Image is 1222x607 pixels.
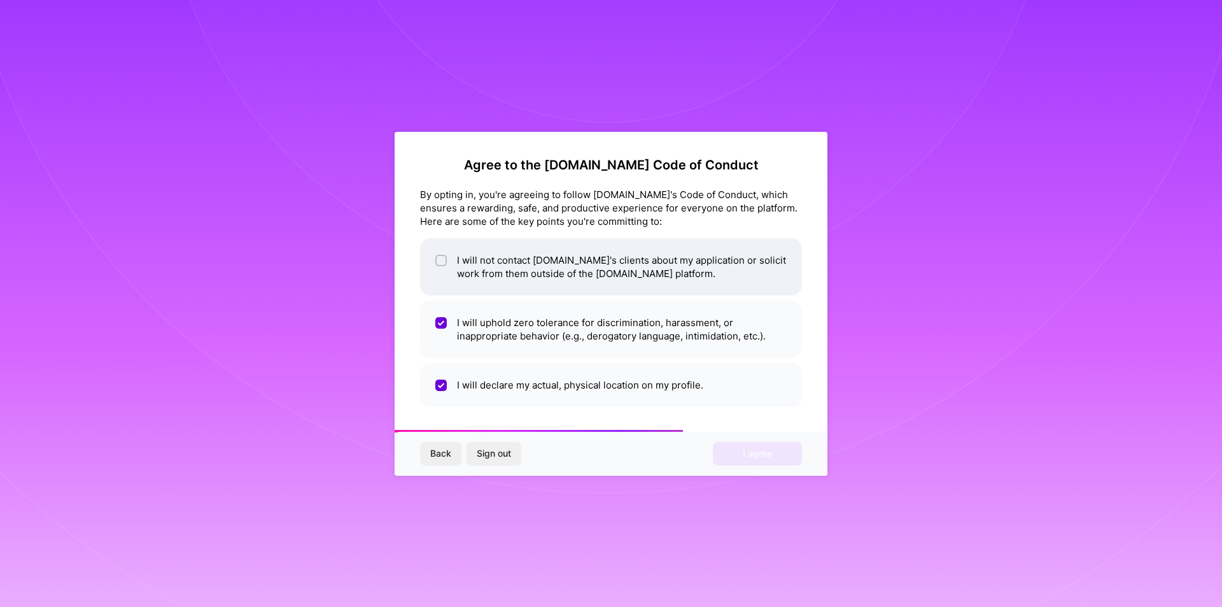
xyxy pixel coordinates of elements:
[420,157,802,173] h2: Agree to the [DOMAIN_NAME] Code of Conduct
[420,238,802,296] li: I will not contact [DOMAIN_NAME]'s clients about my application or solicit work from them outside...
[477,447,511,460] span: Sign out
[430,447,451,460] span: Back
[420,363,802,407] li: I will declare my actual, physical location on my profile.
[467,442,521,465] button: Sign out
[420,301,802,358] li: I will uphold zero tolerance for discrimination, harassment, or inappropriate behavior (e.g., der...
[420,188,802,228] div: By opting in, you're agreeing to follow [DOMAIN_NAME]'s Code of Conduct, which ensures a rewardin...
[420,442,461,465] button: Back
